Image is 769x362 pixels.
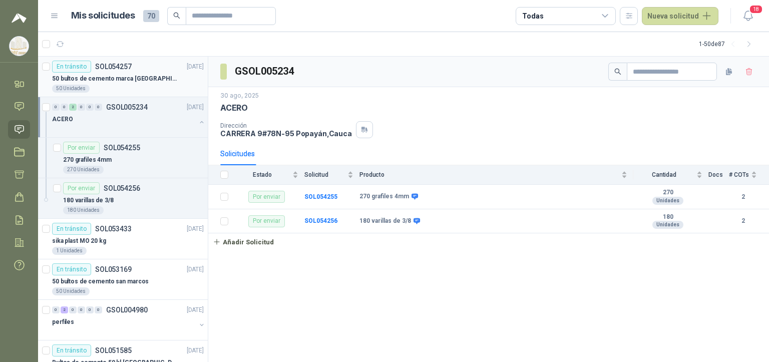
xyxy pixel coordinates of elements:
[143,10,159,22] span: 70
[95,63,132,70] p: SOL054257
[359,193,409,201] b: 270 grafiles 4mm
[86,104,94,111] div: 0
[63,182,100,194] div: Por enviar
[69,306,77,313] div: 0
[187,305,204,315] p: [DATE]
[52,304,206,336] a: 0 2 0 0 0 0 GSOL004980[DATE] perfiles
[38,219,208,259] a: En tránsitoSOL053433[DATE] sika plast MO 20 kg1 Unidades
[208,233,769,250] a: Añadir Solicitud
[729,171,749,178] span: # COTs
[10,37,29,56] img: Company Logo
[729,216,757,226] b: 2
[52,247,87,255] div: 1 Unidades
[52,101,206,133] a: 0 0 2 0 0 0 GSOL005234[DATE] ACERO
[63,166,104,174] div: 270 Unidades
[729,165,769,185] th: # COTs
[63,196,114,205] p: 180 varillas de 3/8
[52,236,106,246] p: sika plast MO 20 kg
[729,192,757,202] b: 2
[633,213,702,221] b: 180
[304,217,337,224] a: SOL054256
[52,277,149,286] p: 50 bultos de cemento san marcos
[78,104,85,111] div: 0
[220,129,352,138] p: CARRERA 9#78N-95 Popayán , Cauca
[187,103,204,112] p: [DATE]
[708,165,729,185] th: Docs
[235,64,295,79] h3: GSOL005234
[614,68,621,75] span: search
[633,171,694,178] span: Cantidad
[52,344,91,356] div: En tránsito
[71,9,135,23] h1: Mis solicitudes
[187,346,204,355] p: [DATE]
[78,306,85,313] div: 0
[104,185,140,192] p: SOL054256
[234,171,290,178] span: Estado
[642,7,718,25] button: Nueva solicitud
[61,306,68,313] div: 2
[173,12,180,19] span: search
[304,165,359,185] th: Solicitud
[38,178,208,219] a: Por enviarSOL054256180 varillas de 3/8180 Unidades
[52,61,91,73] div: En tránsito
[248,191,285,203] div: Por enviar
[52,115,73,124] p: ACERO
[633,189,702,197] b: 270
[359,171,619,178] span: Producto
[63,206,104,214] div: 180 Unidades
[248,215,285,227] div: Por enviar
[304,193,337,200] a: SOL054255
[652,197,683,205] div: Unidades
[52,223,91,235] div: En tránsito
[208,233,278,250] button: Añadir Solicitud
[220,122,352,129] p: Dirección
[522,11,543,22] div: Todas
[187,224,204,234] p: [DATE]
[234,165,304,185] th: Estado
[63,142,100,154] div: Por enviar
[633,165,708,185] th: Cantidad
[699,36,757,52] div: 1 - 50 de 87
[38,138,208,178] a: Por enviarSOL054255270 grafiles 4mm270 Unidades
[359,217,411,225] b: 180 varillas de 3/8
[95,347,132,354] p: SOL051585
[69,104,77,111] div: 2
[95,266,132,273] p: SOL053169
[95,104,102,111] div: 0
[187,62,204,72] p: [DATE]
[739,7,757,25] button: 18
[52,263,91,275] div: En tránsito
[220,148,255,159] div: Solicitudes
[104,144,140,151] p: SOL054255
[38,259,208,300] a: En tránsitoSOL053169[DATE] 50 bultos de cemento san marcos50 Unidades
[304,171,345,178] span: Solicitud
[86,306,94,313] div: 0
[95,225,132,232] p: SOL053433
[38,57,208,97] a: En tránsitoSOL054257[DATE] 50 bultos de cemento marca [GEOGRAPHIC_DATA][PERSON_NAME]50 Unidades
[63,155,112,165] p: 270 grafiles 4mm
[12,12,27,24] img: Logo peakr
[52,74,177,84] p: 50 bultos de cemento marca [GEOGRAPHIC_DATA][PERSON_NAME]
[359,165,633,185] th: Producto
[52,306,60,313] div: 0
[52,287,90,295] div: 50 Unidades
[187,265,204,274] p: [DATE]
[652,221,683,229] div: Unidades
[95,306,102,313] div: 0
[52,104,60,111] div: 0
[220,91,259,101] p: 30 ago, 2025
[749,5,763,14] span: 18
[220,103,248,113] p: ACERO
[106,306,148,313] p: GSOL004980
[61,104,68,111] div: 0
[52,85,90,93] div: 50 Unidades
[106,104,148,111] p: GSOL005234
[52,317,74,327] p: perfiles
